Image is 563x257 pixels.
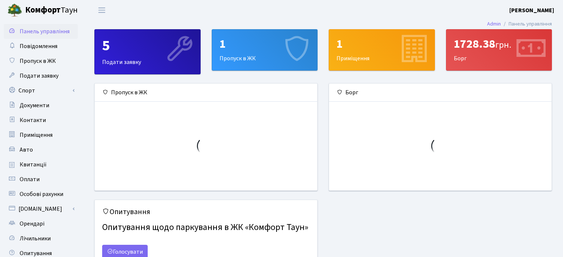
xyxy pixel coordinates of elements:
a: Приміщення [4,128,78,142]
h4: Опитування щодо паркування в ЖК «Комфорт Таун» [102,219,310,236]
a: Квитанції [4,157,78,172]
span: Панель управління [20,27,70,35]
a: 5Подати заявку [94,29,201,74]
span: Таун [25,4,78,17]
span: грн. [495,38,511,51]
a: [PERSON_NAME] [509,6,554,15]
a: Авто [4,142,78,157]
span: Особові рахунки [20,190,63,198]
a: 1Пропуск в ЖК [212,29,318,71]
a: Панель управління [4,24,78,39]
div: Борг [446,30,552,70]
button: Переключити навігацію [93,4,111,16]
span: Пропуск в ЖК [20,57,56,65]
div: Пропуск в ЖК [212,30,318,70]
div: Приміщення [329,30,435,70]
a: 1Приміщення [329,29,435,71]
span: Орендарі [20,220,44,228]
a: Документи [4,98,78,113]
span: Повідомлення [20,42,57,50]
span: Авто [20,146,33,154]
div: 1 [336,37,427,51]
img: logo.png [7,3,22,18]
h5: Опитування [102,207,310,216]
a: Спорт [4,83,78,98]
span: Оплати [20,175,40,183]
a: Особові рахунки [4,187,78,202]
span: Лічильники [20,234,51,243]
nav: breadcrumb [476,16,563,32]
span: Квитанції [20,160,47,169]
div: Пропуск в ЖК [95,84,317,102]
span: Документи [20,101,49,109]
a: Лічильники [4,231,78,246]
span: Контакти [20,116,46,124]
a: Admin [487,20,501,28]
span: Подати заявку [20,72,58,80]
a: [DOMAIN_NAME] [4,202,78,216]
a: Орендарі [4,216,78,231]
span: Приміщення [20,131,53,139]
a: Подати заявку [4,68,78,83]
a: Пропуск в ЖК [4,54,78,68]
a: Оплати [4,172,78,187]
a: Контакти [4,113,78,128]
div: 1 [219,37,310,51]
div: 1728.38 [454,37,544,51]
div: Борг [329,84,552,102]
div: 5 [102,37,193,55]
b: [PERSON_NAME] [509,6,554,14]
li: Панель управління [501,20,552,28]
b: Комфорт [25,4,61,16]
a: Повідомлення [4,39,78,54]
div: Подати заявку [95,30,200,74]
